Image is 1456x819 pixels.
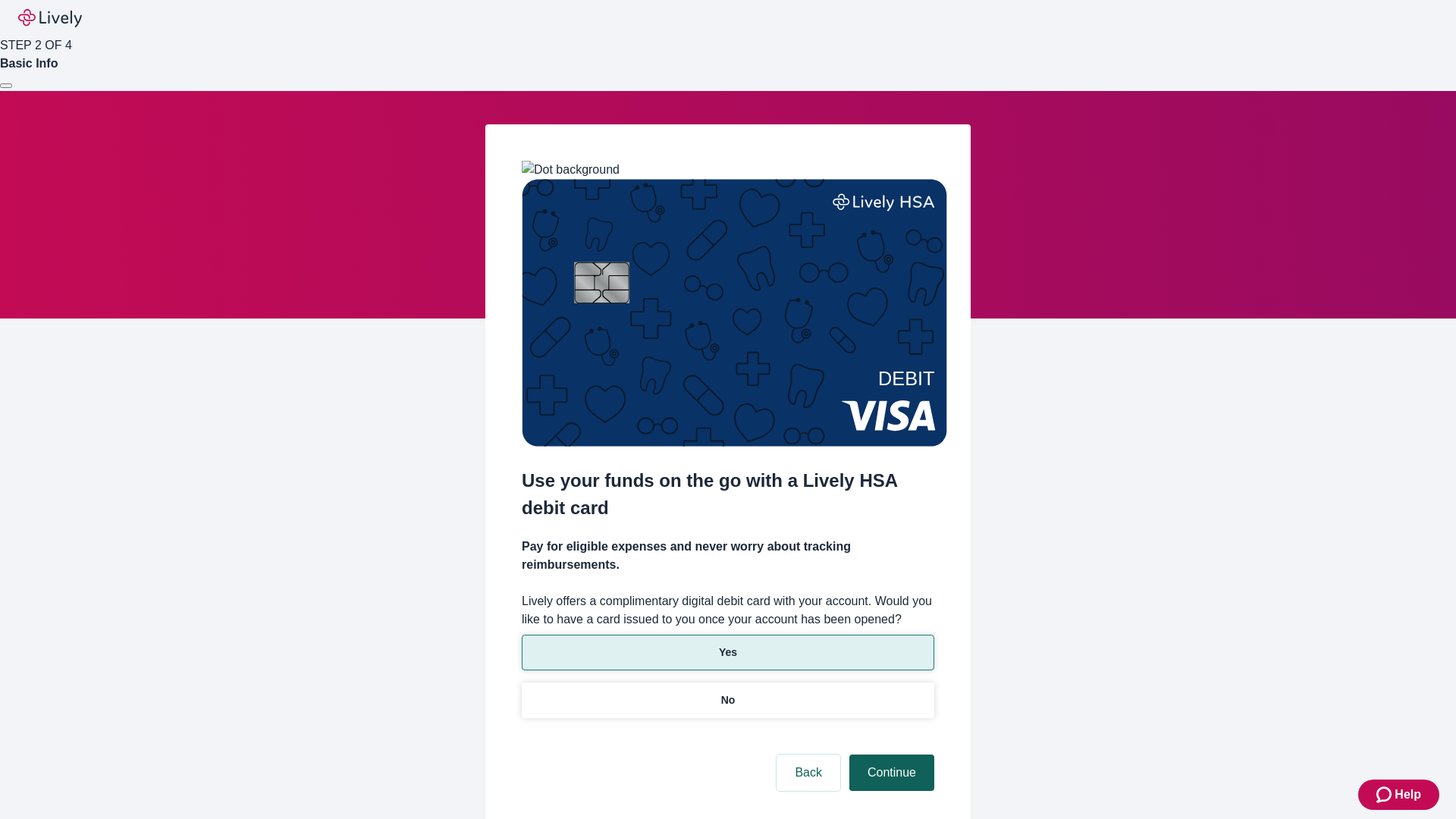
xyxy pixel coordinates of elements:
[719,645,737,661] p: Yes
[522,592,934,629] label: Lively offers a complimentary digital debit card with your account. Would you like to have a card...
[18,9,82,27] img: Lively
[522,635,934,670] button: Yes
[522,467,934,522] h2: Use your funds on the go with a Lively HSA debit card
[1395,786,1421,804] span: Help
[849,755,934,791] button: Continue
[522,161,620,179] img: Dot background
[522,682,934,718] button: No
[522,179,947,447] img: Debit card
[721,692,736,708] p: No
[1358,780,1439,810] button: Zendesk support iconHelp
[777,755,840,791] button: Back
[1376,786,1395,804] svg: Zendesk support icon
[522,538,934,574] h4: Pay for eligible expenses and never worry about tracking reimbursements.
